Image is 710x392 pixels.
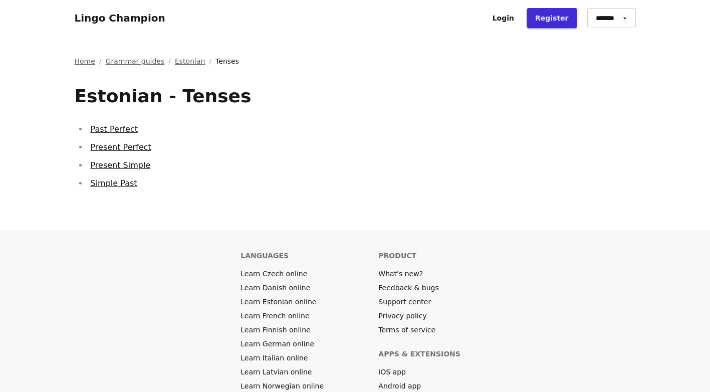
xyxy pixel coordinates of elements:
a: Estonian [175,56,205,66]
a: Simple Past [91,178,137,188]
a: Terms of service [378,325,435,335]
h6: Apps & extensions [378,349,460,359]
a: Present Perfect [91,142,151,152]
a: Past Perfect [91,124,138,134]
span: / [209,56,211,66]
a: Learn Estonian online [241,297,316,307]
a: Lingo Champion [75,12,165,24]
a: Learn French online [241,311,309,321]
a: Learn German online [241,339,314,349]
a: Feedback & bugs [378,283,438,293]
a: Learn Latvian online [241,367,312,377]
a: Present Simple [91,160,151,170]
h1: Estonian - Tenses [75,86,636,106]
a: Learn Czech online [241,269,307,279]
a: Login [484,8,523,28]
a: iOS app [378,367,406,377]
a: Learn Finnish online [241,325,310,335]
a: Learn Danish online [241,283,310,293]
span: Tenses [215,56,239,66]
a: Privacy policy [378,311,426,321]
h6: Product [378,251,416,261]
a: Android app [378,381,421,391]
a: Grammar guides [106,56,165,66]
a: Learn Italian online [241,353,308,363]
a: Home [75,56,95,66]
h6: Languages [241,251,289,261]
a: Register [527,8,577,28]
span: / [168,56,171,66]
nav: Breadcrumb [75,56,636,66]
a: Support center [378,297,431,307]
a: Learn Norwegian online [241,381,324,391]
a: What's new? [378,269,423,279]
span: / [99,56,102,66]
